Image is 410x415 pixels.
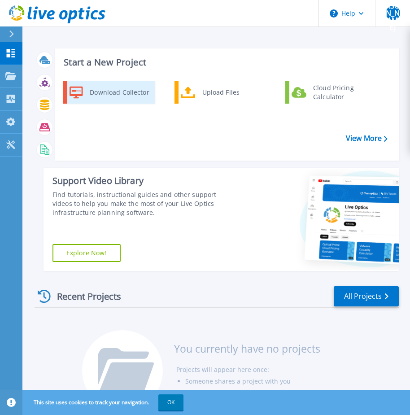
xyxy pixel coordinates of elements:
a: Download Collector [63,81,155,104]
a: View More [346,134,388,143]
div: Upload Files [198,83,264,101]
div: Download Collector [85,83,153,101]
a: Explore Now! [52,244,121,262]
span: This site uses cookies to track your navigation. [25,394,183,411]
div: Recent Projects [35,285,133,307]
li: Projects will appear here once: [176,364,320,376]
a: Cloud Pricing Calculator [285,81,377,104]
div: Support Video Library [52,175,234,187]
button: OK [158,394,183,411]
a: collector [221,389,246,397]
div: Cloud Pricing Calculator [309,83,375,101]
li: Someone shares a project with you [185,376,320,387]
div: Find tutorials, instructional guides and other support videos to help you make the most of your L... [52,190,234,217]
h3: You currently have no projects [174,344,320,354]
li: You run the [185,387,320,399]
a: Upload Files [174,81,266,104]
a: All Projects [334,286,399,306]
h3: Start a New Project [64,57,387,67]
